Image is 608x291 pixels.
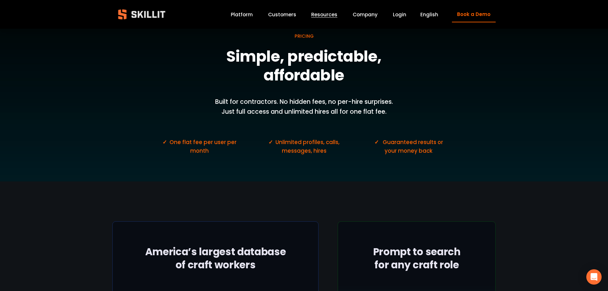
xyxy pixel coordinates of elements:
p: Built for contractors. No hidden fees, no per-hire surprises. Just full access and unlimited hire... [209,97,399,117]
a: folder dropdown [311,10,337,19]
span: Resources [311,11,337,18]
a: Book a Demo [452,7,495,22]
a: Platform [231,10,253,19]
span: PRICING [295,33,314,39]
a: Login [393,10,406,19]
a: Customers [268,10,296,19]
span: One flat fee per user per month [169,138,238,155]
strong: ✓ [374,138,379,146]
span: Unlimited profiles, calls, messages, hires [275,138,341,155]
img: Skillit [113,5,171,24]
div: Open Intercom Messenger [586,269,602,285]
strong: ✓ [268,138,273,146]
div: language picker [420,10,438,19]
span: Guaranteed results or your money back [383,138,444,155]
strong: ✓ [162,138,167,146]
a: Company [353,10,378,19]
span: English [420,11,438,18]
strong: Simple, predictable, affordable [226,46,385,86]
